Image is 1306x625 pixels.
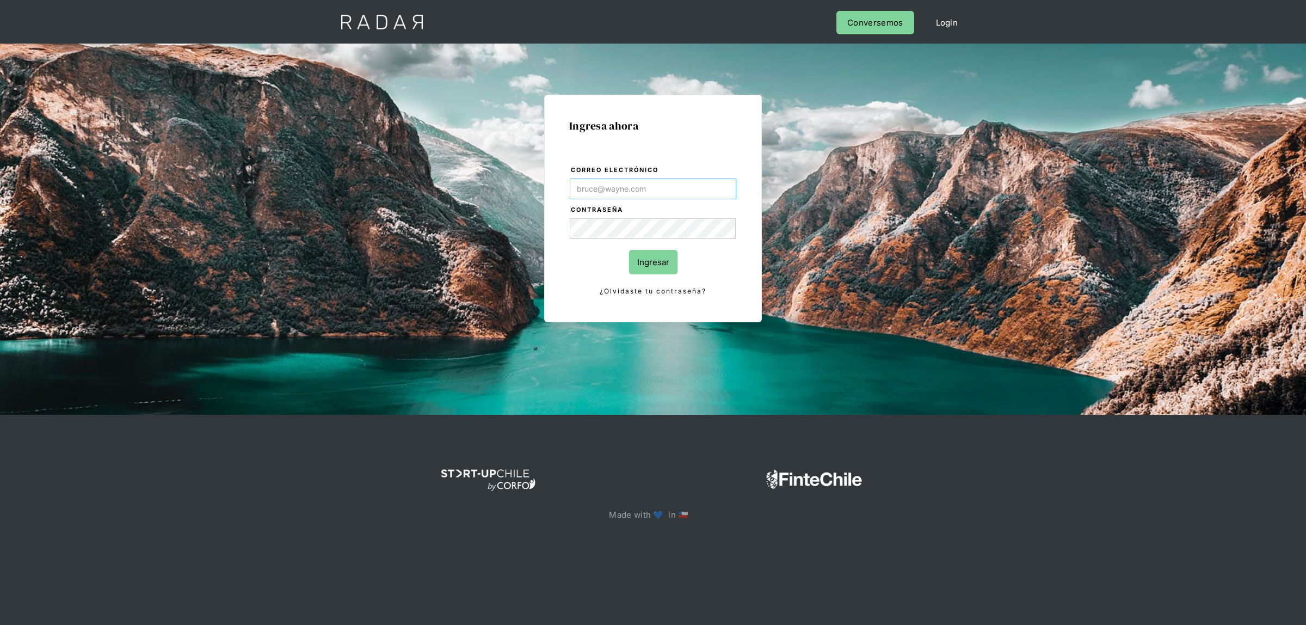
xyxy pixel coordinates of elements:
a: ¿Olvidaste tu contraseña? [570,285,736,297]
a: Conversemos [836,11,914,34]
form: Login Form [569,164,737,297]
p: Made with 💙 in 🇨🇱 [609,507,697,522]
input: bruce@wayne.com [570,179,736,199]
label: Correo electrónico [571,165,736,176]
label: Contraseña [571,205,736,216]
input: Ingresar [629,250,677,274]
a: Login [925,11,969,34]
h1: Ingresa ahora [569,120,737,132]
